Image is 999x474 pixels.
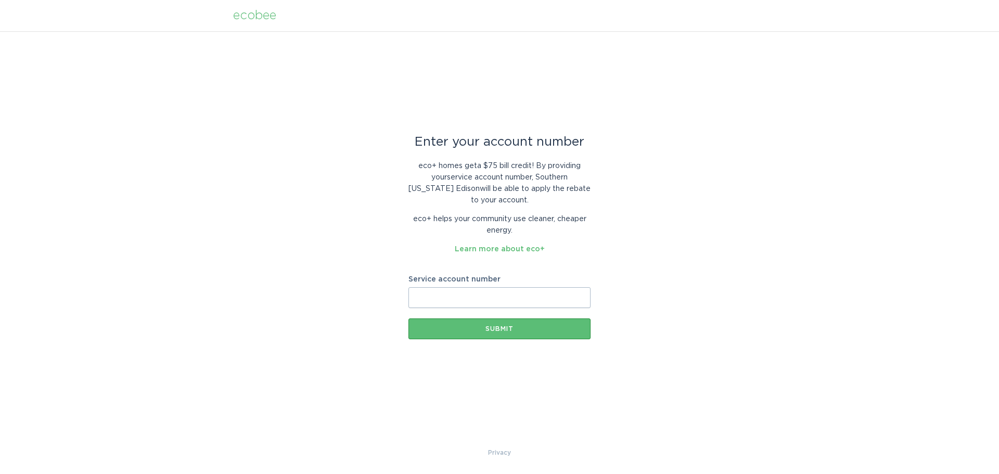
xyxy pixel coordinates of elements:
[408,160,591,206] p: eco+ homes get a $75 bill credit ! By providing your service account number , Southern [US_STATE]...
[455,246,545,253] a: Learn more about eco+
[408,213,591,236] p: eco+ helps your community use cleaner, cheaper energy.
[408,276,591,283] label: Service account number
[414,326,585,332] div: Submit
[408,318,591,339] button: Submit
[233,10,276,21] div: ecobee
[488,447,511,458] a: Privacy Policy & Terms of Use
[408,136,591,148] div: Enter your account number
